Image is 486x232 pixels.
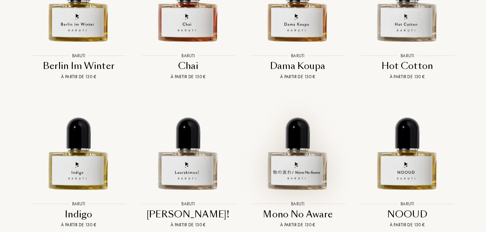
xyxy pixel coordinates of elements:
[136,73,240,80] div: À partir de 130 €
[355,60,460,72] div: Hot Cotton
[248,95,347,194] img: Mono No Aware Baruti
[288,52,308,59] div: Baruti
[136,60,240,72] div: Chai
[246,222,350,228] div: À partir de 130 €
[26,73,131,80] div: À partir de 130 €
[358,95,457,194] img: NOOUD Baruti
[26,222,131,228] div: À partir de 130 €
[288,201,308,207] div: Baruti
[69,201,89,207] div: Baruti
[136,208,240,221] div: [PERSON_NAME]!
[355,208,460,221] div: NOOUD
[246,73,350,80] div: À partir de 130 €
[179,201,198,207] div: Baruti
[398,52,417,59] div: Baruti
[246,208,350,221] div: Mono No Aware
[69,52,89,59] div: Baruti
[355,73,460,80] div: À partir de 130 €
[29,95,128,194] img: Indigo Baruti
[355,222,460,228] div: À partir de 130 €
[26,208,131,221] div: Indigo
[26,60,131,72] div: Berlin Im Winter
[136,222,240,228] div: À partir de 130 €
[398,201,417,207] div: Baruti
[139,95,238,194] img: Laurakimou! Baruti
[246,60,350,72] div: Dama Koupa
[179,52,198,59] div: Baruti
